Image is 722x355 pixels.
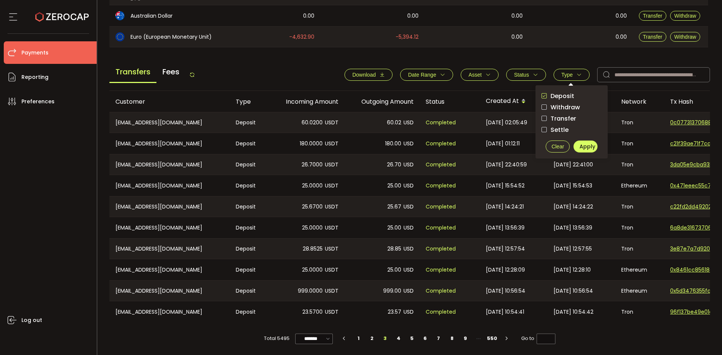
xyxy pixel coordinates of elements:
[485,333,499,344] li: 550
[554,266,591,274] span: [DATE] 12:28:10
[379,333,392,344] li: 3
[684,319,722,355] iframe: Chat Widget
[230,259,269,280] div: Deposit
[230,175,269,196] div: Deposit
[387,118,401,127] span: 60.02
[325,118,338,127] span: USDT
[426,181,456,190] span: Completed
[230,301,269,322] div: Deposit
[130,33,212,41] span: Euro (European Monetary Unit)
[615,301,664,322] div: Tron
[426,287,456,295] span: Completed
[403,139,414,148] span: USD
[670,11,700,21] button: Withdraw
[554,69,590,81] button: Type
[383,287,401,295] span: 999.00
[325,202,338,211] span: USDT
[230,281,269,301] div: Deposit
[616,33,627,41] span: 0.00
[407,12,419,20] span: 0.00
[486,139,520,148] span: [DATE] 01:12:11
[615,217,664,238] div: Tron
[303,12,314,20] span: 0.00
[109,217,230,238] div: [EMAIL_ADDRESS][DOMAIN_NAME]
[616,12,627,20] span: 0.00
[403,202,414,211] span: USD
[109,301,230,322] div: [EMAIL_ADDRESS][DOMAIN_NAME]
[298,287,323,295] span: 999.0000
[615,112,664,133] div: Tron
[109,112,230,133] div: [EMAIL_ADDRESS][DOMAIN_NAME]
[325,245,338,253] span: USDT
[615,133,664,154] div: Tron
[419,333,432,344] li: 6
[615,97,664,106] div: Network
[302,202,323,211] span: 25.6700
[400,69,453,81] button: Date Range
[546,140,570,153] button: Clear
[615,196,664,217] div: Tron
[615,175,664,196] div: Ethereum
[554,308,593,316] span: [DATE] 10:54:42
[365,333,379,344] li: 2
[670,32,700,42] button: Withdraw
[486,245,525,253] span: [DATE] 12:57:54
[21,96,55,107] span: Preferences
[426,224,456,232] span: Completed
[325,287,338,295] span: USDT
[486,308,524,316] span: [DATE] 10:54:41
[511,33,523,41] span: 0.00
[547,126,569,133] span: Settle
[486,202,524,211] span: [DATE] 14:24:21
[230,133,269,154] div: Deposit
[573,140,598,153] button: Apply
[21,47,49,58] span: Payments
[521,333,555,344] span: Go to
[552,144,564,150] span: Clear
[387,181,401,190] span: 25.00
[387,160,401,169] span: 26.70
[486,181,525,190] span: [DATE] 15:54:52
[264,333,290,344] span: Total 5495
[302,181,323,190] span: 25.0000
[302,266,323,274] span: 25.0000
[426,118,456,127] span: Completed
[554,160,593,169] span: [DATE] 22:41:00
[547,104,580,111] span: Withdraw
[109,239,230,259] div: [EMAIL_ADDRESS][DOMAIN_NAME]
[426,202,456,211] span: Completed
[426,245,456,253] span: Completed
[615,154,664,175] div: Tron
[403,245,414,253] span: USD
[432,333,446,344] li: 7
[426,160,456,169] span: Completed
[459,333,472,344] li: 9
[289,33,314,41] span: -4,632.90
[230,97,269,106] div: Type
[469,72,482,78] span: Asset
[426,266,456,274] span: Completed
[480,95,548,108] div: Created At
[643,13,663,19] span: Transfer
[325,308,338,316] span: USDT
[403,160,414,169] span: USD
[405,333,419,344] li: 5
[396,33,419,41] span: -5,394.12
[109,62,156,83] span: Transfers
[302,118,323,127] span: 60.0200
[615,281,664,301] div: Ethereum
[109,281,230,301] div: [EMAIL_ADDRESS][DOMAIN_NAME]
[156,62,185,82] span: Fees
[674,34,696,40] span: Withdraw
[109,196,230,217] div: [EMAIL_ADDRESS][DOMAIN_NAME]
[388,308,401,316] span: 23.57
[325,266,338,274] span: USDT
[541,91,602,134] div: checkbox-group
[325,224,338,232] span: USDT
[230,154,269,175] div: Deposit
[403,287,414,295] span: USD
[387,266,401,274] span: 25.00
[579,143,595,150] span: Apply
[547,115,576,122] span: Transfer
